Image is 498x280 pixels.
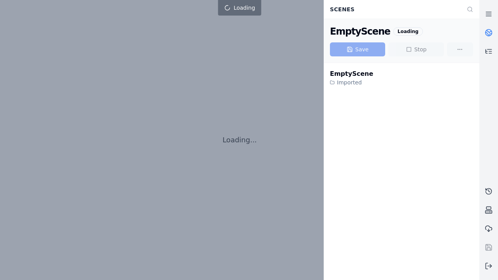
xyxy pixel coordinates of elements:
div: EmptyScene [330,25,390,38]
div: Imported [330,79,373,86]
span: Loading [233,4,255,12]
div: Scenes [325,2,462,17]
div: EmptyScene [330,69,373,79]
div: Loading [393,27,423,36]
p: Loading... [223,135,257,145]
